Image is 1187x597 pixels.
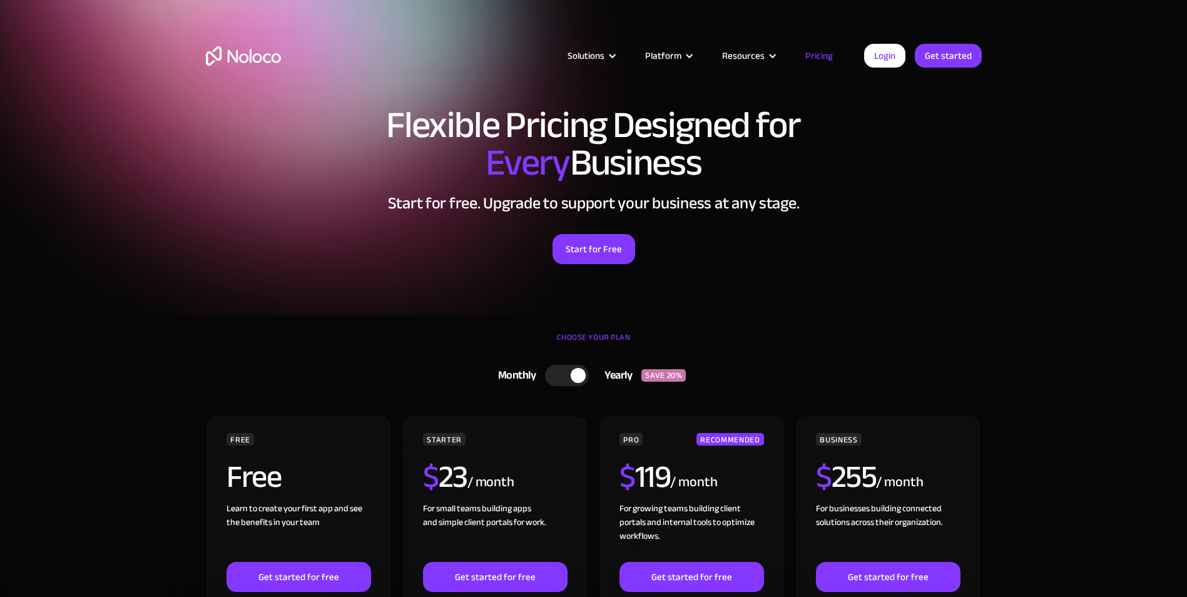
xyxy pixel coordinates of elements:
h2: 119 [619,461,670,492]
div: Resources [722,48,765,64]
div: Platform [645,48,681,64]
h2: Free [227,461,281,492]
span: $ [816,447,832,506]
div: BUSINESS [816,433,861,446]
div: Solutions [552,48,629,64]
div: Learn to create your first app and see the benefits in your team ‍ [227,502,370,562]
span: $ [619,447,635,506]
h1: Flexible Pricing Designed for Business [206,106,982,181]
a: Get started for free [816,562,960,592]
div: / month [876,472,923,492]
div: For growing teams building client portals and internal tools to optimize workflows. [619,502,763,562]
div: PRO [619,433,643,446]
div: / month [467,472,514,492]
h2: 255 [816,461,876,492]
div: SAVE 20% [641,369,686,382]
div: For small teams building apps and simple client portals for work. ‍ [423,502,567,562]
a: Pricing [790,48,848,64]
a: Get started [915,44,982,68]
a: home [206,46,281,66]
div: STARTER [423,433,465,446]
h2: Start for free. Upgrade to support your business at any stage. [206,194,982,213]
a: Start for Free [553,234,635,264]
div: Platform [629,48,706,64]
div: Solutions [568,48,604,64]
div: Resources [706,48,790,64]
div: Yearly [589,366,641,385]
div: For businesses building connected solutions across their organization. ‍ [816,502,960,562]
div: CHOOSE YOUR PLAN [206,328,982,359]
a: Get started for free [619,562,763,592]
a: Get started for free [227,562,370,592]
div: Monthly [482,366,546,385]
h2: 23 [423,461,467,492]
div: / month [670,472,717,492]
span: Every [486,128,570,198]
a: Get started for free [423,562,567,592]
span: $ [423,447,439,506]
div: RECOMMENDED [696,433,763,446]
div: FREE [227,433,254,446]
a: Login [864,44,905,68]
